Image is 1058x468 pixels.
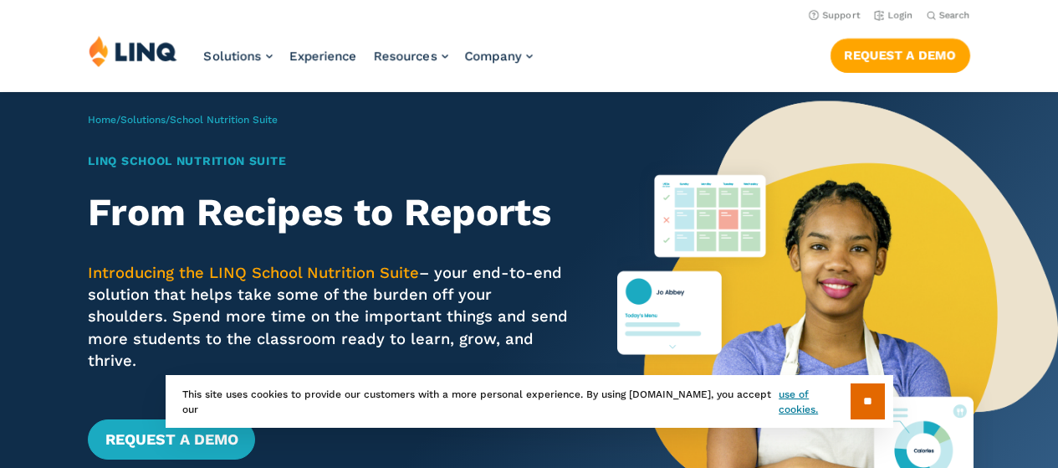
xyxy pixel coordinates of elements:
nav: Primary Navigation [204,35,533,90]
span: Search [939,10,970,21]
nav: Button Navigation [831,35,970,72]
a: Company [465,49,533,64]
span: Company [465,49,522,64]
span: Introducing the LINQ School Nutrition Suite [88,264,419,281]
span: Resources [374,49,437,64]
a: Solutions [204,49,273,64]
img: LINQ | K‑12 Software [89,35,177,67]
h2: From Recipes to Reports [88,191,574,235]
h1: LINQ School Nutrition Suite [88,152,574,170]
a: Experience [289,49,357,64]
div: This site uses cookies to provide our customers with a more personal experience. By using [DOMAIN... [166,375,893,428]
span: Solutions [204,49,262,64]
span: / / [88,114,278,126]
p: – your end-to-end solution that helps take some of the burden off your shoulders. Spend more time... [88,262,574,373]
button: Open Search Bar [927,9,970,22]
a: Resources [374,49,448,64]
a: Login [874,10,913,21]
span: School Nutrition Suite [170,114,278,126]
a: use of cookies. [779,387,850,417]
a: Request a Demo [831,39,970,72]
a: Home [88,114,116,126]
a: Solutions [120,114,166,126]
a: Support [809,10,861,21]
